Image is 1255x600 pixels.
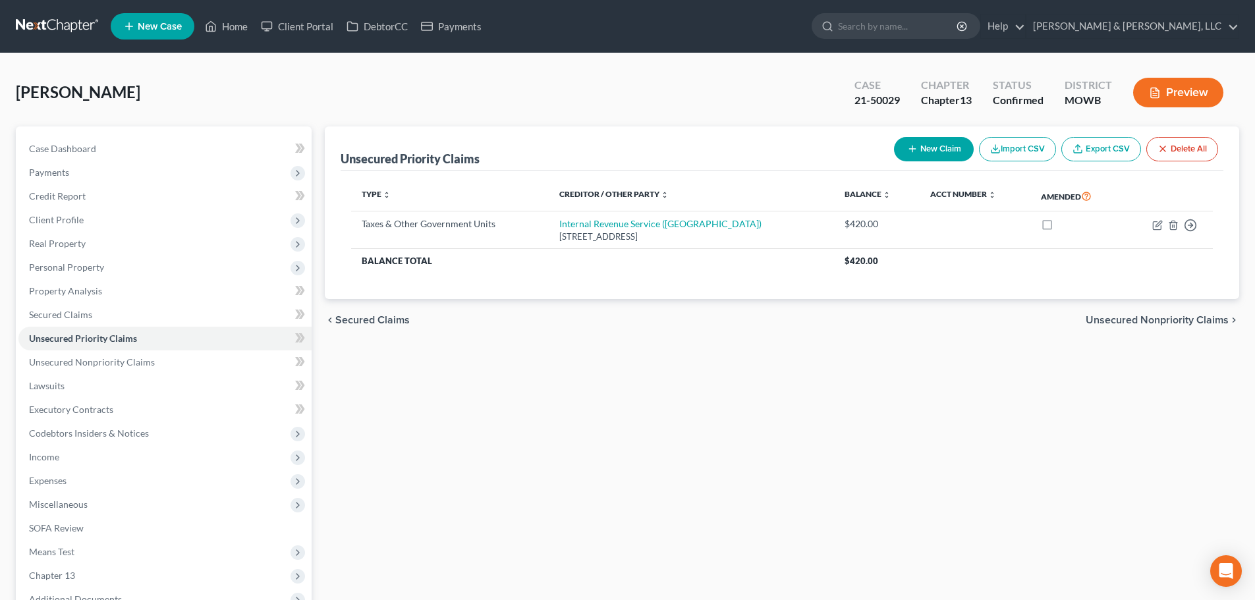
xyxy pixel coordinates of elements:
div: Status [993,78,1044,93]
i: unfold_more [883,191,891,199]
span: $420.00 [845,256,878,266]
div: [STREET_ADDRESS] [559,231,823,243]
a: Client Portal [254,14,340,38]
button: Unsecured Nonpriority Claims chevron_right [1086,315,1239,325]
span: Codebtors Insiders & Notices [29,427,149,439]
span: Real Property [29,238,86,249]
span: SOFA Review [29,522,84,533]
a: Unsecured Nonpriority Claims [18,350,312,374]
a: [PERSON_NAME] & [PERSON_NAME], LLC [1026,14,1239,38]
a: Property Analysis [18,279,312,303]
span: Unsecured Priority Claims [29,333,137,344]
a: Unsecured Priority Claims [18,327,312,350]
a: Payments [414,14,488,38]
span: Chapter 13 [29,570,75,581]
span: [PERSON_NAME] [16,82,140,101]
a: Export CSV [1061,137,1141,161]
div: 21-50029 [854,93,900,108]
button: New Claim [894,137,974,161]
a: Lawsuits [18,374,312,398]
i: unfold_more [661,191,669,199]
a: Balance unfold_more [845,189,891,199]
span: Personal Property [29,261,104,273]
span: Client Profile [29,214,84,225]
span: Lawsuits [29,380,65,391]
span: Unsecured Nonpriority Claims [29,356,155,368]
div: MOWB [1065,93,1112,108]
div: Taxes & Other Government Units [362,217,538,231]
button: Delete All [1146,137,1218,161]
button: Import CSV [979,137,1056,161]
span: Secured Claims [335,315,410,325]
a: Internal Revenue Service ([GEOGRAPHIC_DATA]) [559,218,762,229]
span: Secured Claims [29,309,92,320]
span: Payments [29,167,69,178]
i: unfold_more [988,191,996,199]
th: Amended [1030,181,1122,211]
a: Executory Contracts [18,398,312,422]
div: $420.00 [845,217,909,231]
a: Credit Report [18,184,312,208]
a: Acct Number unfold_more [930,189,996,199]
span: Credit Report [29,190,86,202]
a: SOFA Review [18,516,312,540]
span: Executory Contracts [29,404,113,415]
span: Case Dashboard [29,143,96,154]
div: Open Intercom Messenger [1210,555,1242,587]
div: Unsecured Priority Claims [341,151,480,167]
a: Creditor / Other Party unfold_more [559,189,669,199]
input: Search by name... [838,14,959,38]
a: DebtorCC [340,14,414,38]
a: Home [198,14,254,38]
i: chevron_right [1229,315,1239,325]
div: Confirmed [993,93,1044,108]
a: Type unfold_more [362,189,391,199]
a: Secured Claims [18,303,312,327]
span: 13 [960,94,972,106]
span: Income [29,451,59,462]
div: District [1065,78,1112,93]
span: Means Test [29,546,74,557]
span: Unsecured Nonpriority Claims [1086,315,1229,325]
div: Case [854,78,900,93]
a: Help [981,14,1025,38]
i: unfold_more [383,191,391,199]
button: Preview [1133,78,1223,107]
th: Balance Total [351,249,833,273]
div: Chapter [921,78,972,93]
div: Chapter [921,93,972,108]
span: Expenses [29,475,67,486]
span: Miscellaneous [29,499,88,510]
button: chevron_left Secured Claims [325,315,410,325]
a: Case Dashboard [18,137,312,161]
span: Property Analysis [29,285,102,296]
i: chevron_left [325,315,335,325]
span: New Case [138,22,182,32]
